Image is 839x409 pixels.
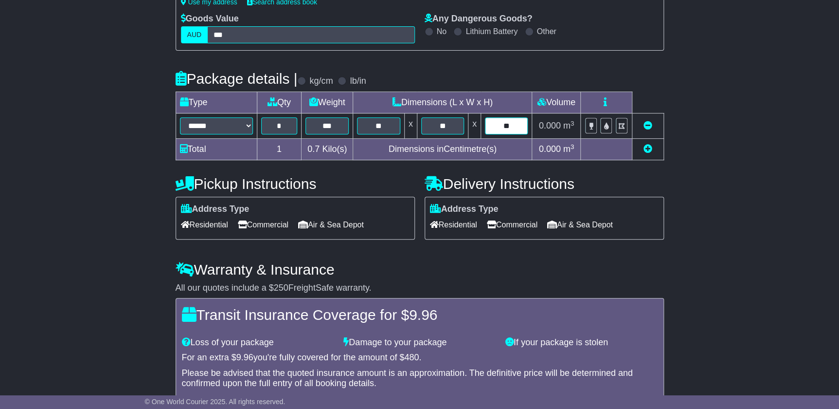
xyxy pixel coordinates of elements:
span: m [563,144,574,154]
td: Volume [532,92,581,113]
a: Remove this item [643,121,652,130]
td: Qty [257,92,302,113]
div: For an extra $ you're fully covered for the amount of $ . [182,353,658,363]
span: 9.96 [236,353,253,362]
span: Residential [181,217,228,232]
span: 480 [404,353,419,362]
div: If your package is stolen [500,337,662,348]
h4: Transit Insurance Coverage for $ [182,307,658,323]
div: Dangerous Goods will lead to an additional loading on top of this. [182,394,658,405]
td: Kilo(s) [302,139,353,160]
label: Other [537,27,556,36]
td: x [468,113,481,139]
label: lb/in [350,76,366,87]
label: Any Dangerous Goods? [425,14,533,24]
span: Air & Sea Depot [298,217,364,232]
label: No [437,27,446,36]
a: Add new item [643,144,652,154]
label: Address Type [181,204,250,215]
label: Goods Value [181,14,239,24]
span: Commercial [487,217,537,232]
sup: 3 [571,120,574,127]
td: Type [176,92,257,113]
h4: Warranty & Insurance [176,261,664,278]
div: Loss of your package [177,337,339,348]
span: 0.7 [307,144,320,154]
sup: 3 [571,143,574,150]
span: Residential [430,217,477,232]
label: AUD [181,26,208,43]
h4: Delivery Instructions [425,176,664,192]
span: Air & Sea Depot [547,217,613,232]
div: All our quotes include a $ FreightSafe warranty. [176,283,664,294]
label: kg/cm [309,76,333,87]
span: © One World Courier 2025. All rights reserved. [145,398,286,406]
div: Damage to your package [339,337,500,348]
td: Weight [302,92,353,113]
label: Address Type [430,204,499,215]
td: Total [176,139,257,160]
td: 1 [257,139,302,160]
label: Lithium Battery [465,27,518,36]
span: 0.000 [539,144,561,154]
span: 250 [274,283,288,293]
span: m [563,121,574,130]
span: Commercial [238,217,288,232]
span: 0.000 [539,121,561,130]
h4: Package details | [176,71,298,87]
td: x [404,113,417,139]
div: Please be advised that the quoted insurance amount is an approximation. The definitive price will... [182,368,658,389]
td: Dimensions (L x W x H) [353,92,532,113]
span: 9.96 [409,307,437,323]
h4: Pickup Instructions [176,176,415,192]
td: Dimensions in Centimetre(s) [353,139,532,160]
